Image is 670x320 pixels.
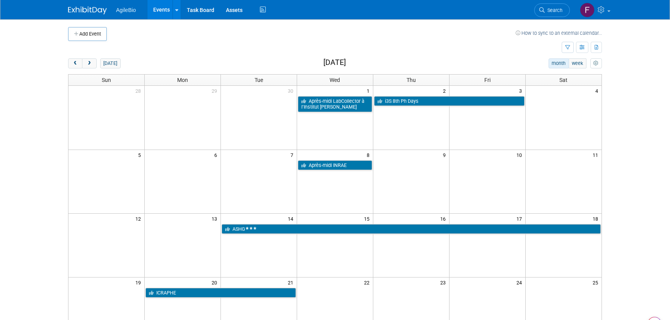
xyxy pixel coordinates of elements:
a: Search [534,3,570,17]
span: 14 [287,214,297,223]
span: 4 [595,86,602,95]
span: 10 [516,150,525,160]
button: week [569,58,586,68]
span: 29 [211,86,220,95]
span: 24 [516,277,525,287]
span: Sun [102,77,111,83]
span: 17 [516,214,525,223]
a: i3S 8th Ph Days [374,96,525,106]
img: ExhibitDay [68,7,107,14]
span: 12 [135,214,144,223]
a: Après-midi INRAE [298,160,372,170]
a: How to sync to an external calendar... [516,30,602,36]
button: Add Event [68,27,107,41]
span: AgileBio [116,7,136,13]
span: 18 [592,214,602,223]
span: Wed [330,77,340,83]
h2: [DATE] [323,58,346,67]
span: 11 [592,150,602,160]
span: 5 [137,150,144,160]
button: prev [68,58,82,68]
span: 2 [442,86,449,95]
span: 3 [518,86,525,95]
a: ASHG [222,224,601,234]
span: 1 [366,86,373,95]
button: month [549,58,569,68]
span: 23 [439,277,449,287]
span: 30 [287,86,297,95]
span: 16 [439,214,449,223]
span: Fri [484,77,491,83]
span: Sat [559,77,567,83]
span: 20 [211,277,220,287]
span: 7 [290,150,297,160]
span: Thu [407,77,416,83]
span: 19 [135,277,144,287]
span: 8 [366,150,373,160]
span: 21 [287,277,297,287]
span: Search [545,7,562,13]
a: ICRAPHE [145,288,296,298]
a: Après-midi LabCollector à l’Institut [PERSON_NAME] [298,96,372,112]
span: 15 [363,214,373,223]
span: 28 [135,86,144,95]
span: 9 [442,150,449,160]
span: Mon [177,77,188,83]
span: 22 [363,277,373,287]
i: Personalize Calendar [593,61,598,66]
button: myCustomButton [590,58,602,68]
img: Fouad Batel [580,3,595,17]
span: 13 [211,214,220,223]
span: 6 [214,150,220,160]
span: Tue [255,77,263,83]
span: 25 [592,277,602,287]
button: [DATE] [100,58,121,68]
button: next [82,58,96,68]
